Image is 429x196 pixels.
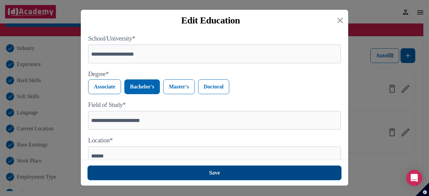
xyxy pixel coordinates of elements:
label: School/University* [88,35,135,43]
label: Doctoral [198,79,230,94]
button: Save [87,166,342,180]
label: Associate [88,79,121,94]
div: Save [209,169,220,177]
label: Location* [88,136,113,144]
div: Open Intercom Messenger [406,170,422,186]
button: Close [335,15,346,26]
div: Edit Education [86,15,335,26]
button: Set cookie preferences [416,183,429,196]
label: Degree* [88,70,109,79]
label: Bachelor's [124,79,160,94]
label: Master's [163,79,195,94]
label: Field of Study* [88,101,126,109]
